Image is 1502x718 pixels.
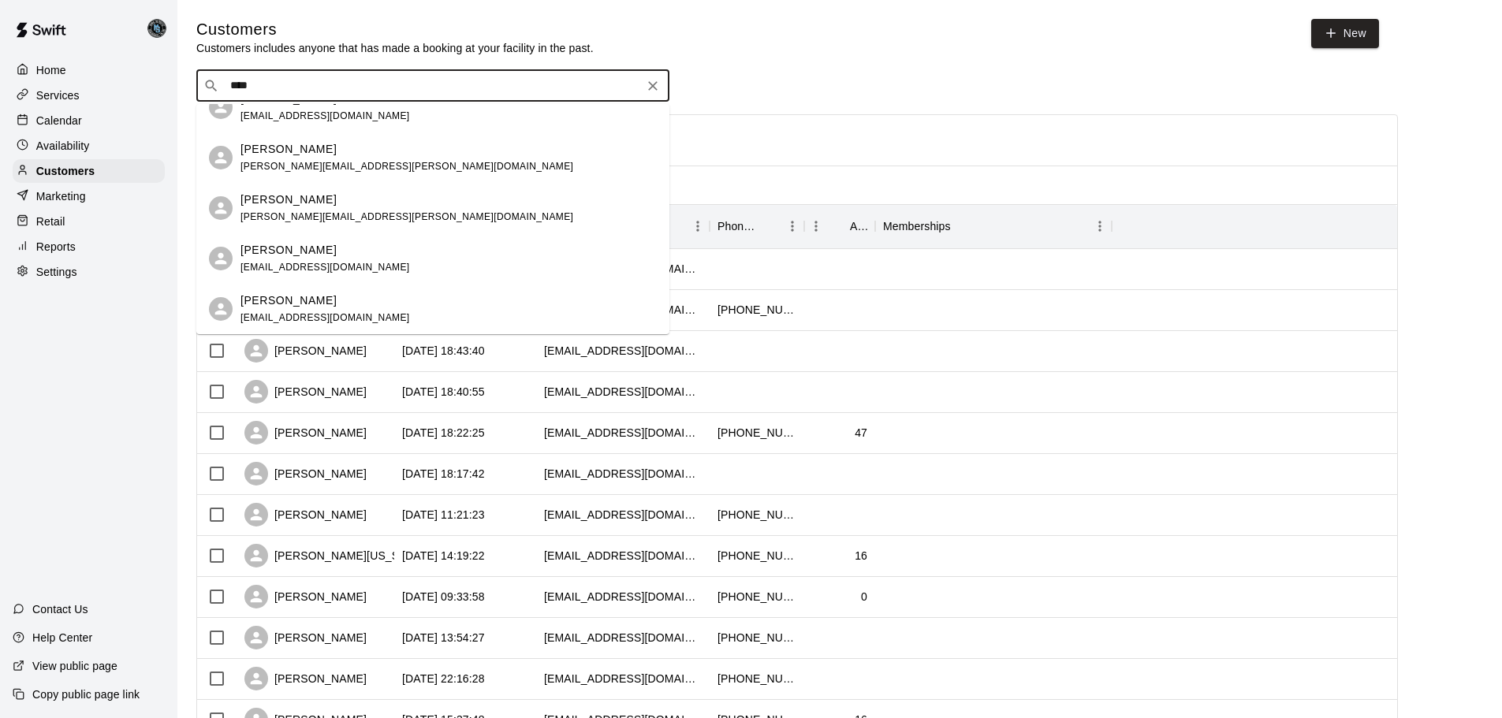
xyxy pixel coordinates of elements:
p: Settings [36,264,77,280]
button: Menu [781,214,804,238]
div: Brendan Dunn [209,95,233,119]
button: Sort [951,215,973,237]
p: Contact Us [32,601,88,617]
p: [PERSON_NAME] [240,292,337,309]
a: Home [13,58,165,82]
span: [EMAIL_ADDRESS][DOMAIN_NAME] [240,110,410,121]
div: evanrmeyers@gmail.com [544,671,702,686]
a: Marketing [13,184,165,208]
div: +18167089772 [717,548,796,564]
button: Menu [686,214,710,238]
div: +17852189816 [717,425,796,441]
span: [EMAIL_ADDRESS][DOMAIN_NAME] [240,262,410,273]
div: jmcginnis1978@gmail.com [544,425,702,441]
div: [PERSON_NAME] [244,503,367,526]
span: [EMAIL_ADDRESS][DOMAIN_NAME] [240,312,410,323]
button: Clear [642,75,664,97]
img: Danny Lake [147,19,166,38]
div: [PERSON_NAME] [244,626,367,649]
div: 0 [861,589,867,605]
a: Settings [13,260,165,284]
div: Charlie Dunn [209,297,233,321]
div: Search customers by name or email [196,70,669,102]
p: Availability [36,138,90,154]
div: [PERSON_NAME] [244,339,367,363]
a: Retail [13,210,165,233]
div: jebunten@gmail.com [544,507,702,523]
div: +18168633225 [717,507,796,523]
div: miles3192@gmail.com [544,548,702,564]
p: Services [36,87,80,103]
p: View public page [32,658,117,674]
div: [PERSON_NAME] [244,585,367,608]
div: Age [850,204,867,248]
span: [PERSON_NAME][EMAIL_ADDRESS][PERSON_NAME][DOMAIN_NAME] [240,211,573,222]
p: Calendar [36,113,82,128]
div: +14054829212 [717,589,796,605]
div: 2025-09-09 18:40:55 [402,384,485,400]
button: Sort [758,215,781,237]
div: Charlie Dunn [209,146,233,169]
button: Sort [828,215,850,237]
div: tbone320284@hotmail.com [544,384,702,400]
div: [PERSON_NAME] [244,667,367,690]
div: Age [804,204,875,248]
div: [PERSON_NAME] [244,462,367,485]
div: Max Dunn [209,196,233,220]
p: [PERSON_NAME] [240,242,337,259]
p: [PERSON_NAME] [240,192,337,208]
a: Reports [13,235,165,259]
div: 47 [855,425,867,441]
div: Phone Number [717,204,758,248]
div: 2025-09-01 22:16:28 [402,671,485,686]
a: Availability [13,134,165,158]
div: 2025-09-04 09:33:58 [402,589,485,605]
button: Menu [1088,214,1112,238]
div: +17852180177 [717,630,796,645]
a: Calendar [13,109,165,132]
div: [PERSON_NAME][US_STATE] [244,544,430,567]
div: Phone Number [710,204,804,248]
span: [PERSON_NAME][EMAIL_ADDRESS][PERSON_NAME][DOMAIN_NAME] [240,161,573,172]
div: 2025-09-03 13:54:27 [402,630,485,645]
div: Memberships [883,204,951,248]
div: [PERSON_NAME] [244,421,367,445]
div: Email [536,204,710,248]
p: Reports [36,239,76,255]
div: Danny Lake [144,13,177,44]
p: Copy public page link [32,686,140,702]
a: Services [13,84,165,107]
a: New [1311,19,1379,48]
p: Customers includes anyone that has made a booking at your facility in the past. [196,40,594,56]
div: lindsaysilsby@gmail.com [544,630,702,645]
a: Customers [13,159,165,183]
button: Menu [804,214,828,238]
div: susanandjosh@gmail.com [544,466,702,482]
div: tluikenrn@yahoo.com [544,343,702,359]
p: Marketing [36,188,86,204]
p: Help Center [32,630,92,645]
div: [PERSON_NAME] [244,380,367,404]
p: [PERSON_NAME] [240,141,337,158]
div: 2025-09-08 11:21:23 [402,507,485,523]
h5: Customers [196,19,594,40]
p: Retail [36,214,65,229]
div: +19132260959 [717,302,796,318]
p: Customers [36,163,95,179]
div: Max Dunn [209,247,233,270]
div: josietofpi14@gmail.com [544,589,702,605]
div: 2025-09-09 18:43:40 [402,343,485,359]
div: 2025-09-08 18:22:25 [402,425,485,441]
div: +19136452436 [717,671,796,686]
p: Home [36,62,66,78]
div: 16 [855,548,867,564]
